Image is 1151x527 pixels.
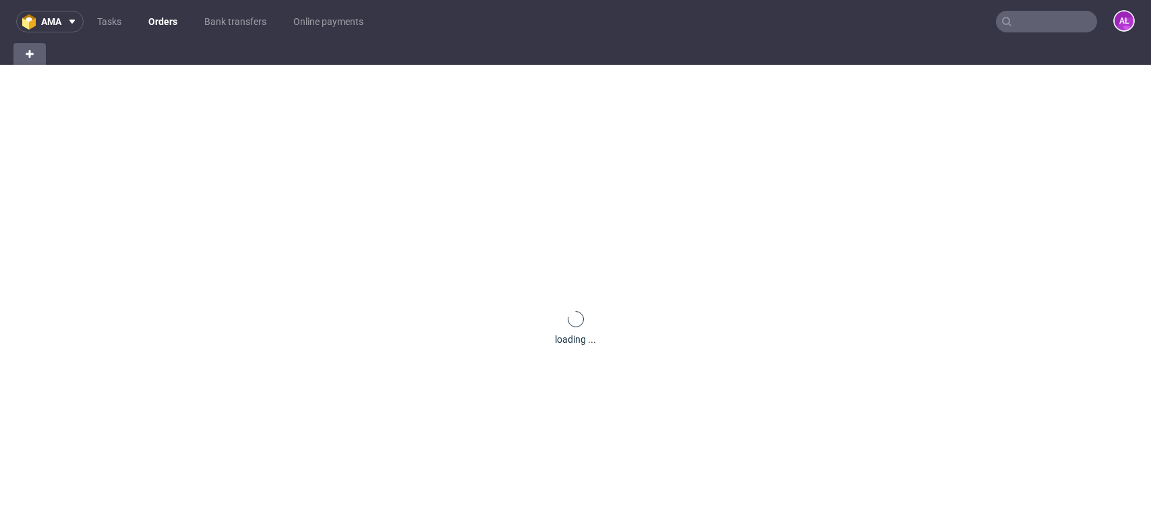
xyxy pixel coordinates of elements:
[285,11,372,32] a: Online payments
[89,11,129,32] a: Tasks
[1115,11,1133,30] figcaption: AŁ
[196,11,274,32] a: Bank transfers
[16,11,84,32] button: ama
[555,333,596,346] div: loading ...
[41,17,61,26] span: ama
[140,11,185,32] a: Orders
[22,14,41,30] img: logo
